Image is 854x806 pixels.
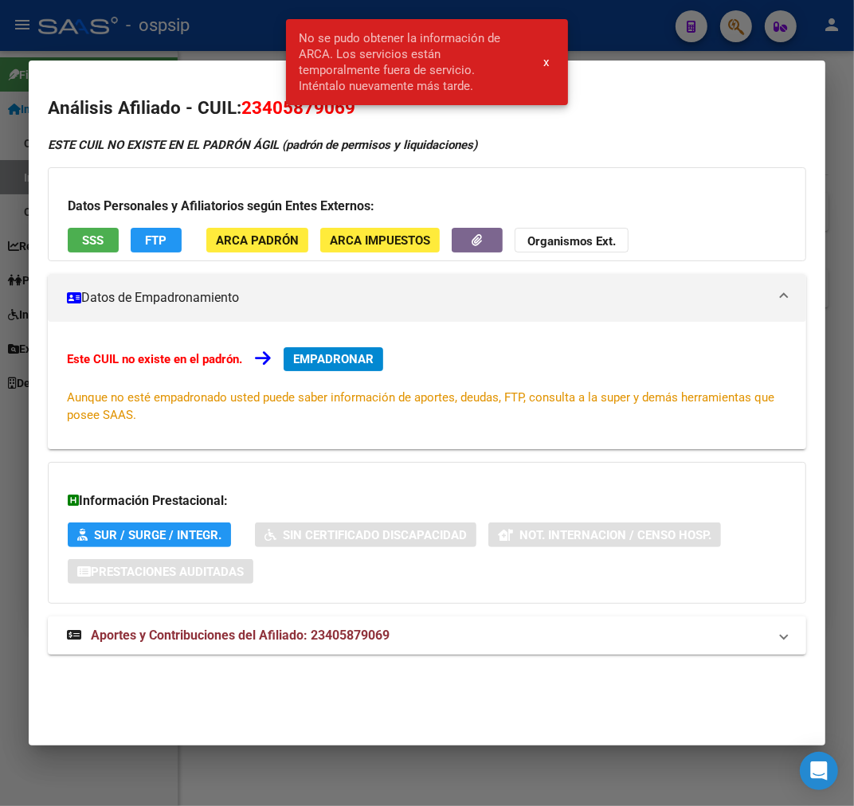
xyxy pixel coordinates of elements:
button: x [531,48,562,76]
button: Organismos Ext. [515,228,629,252]
mat-panel-title: Datos de Empadronamiento [67,288,768,307]
h3: Información Prestacional: [68,491,786,511]
h2: Análisis Afiliado - CUIL: [48,95,806,122]
button: SSS [68,228,119,252]
span: Prestaciones Auditadas [91,565,244,579]
strong: Este CUIL no existe en el padrón. [67,352,242,366]
span: FTP [146,233,167,248]
button: ARCA Padrón [206,228,308,252]
span: SSS [83,233,104,248]
span: Not. Internacion / Censo Hosp. [519,528,711,542]
button: SUR / SURGE / INTEGR. [68,522,231,547]
strong: Organismos Ext. [527,234,616,248]
button: Prestaciones Auditadas [68,559,253,584]
span: Sin Certificado Discapacidad [283,528,467,542]
div: Open Intercom Messenger [800,752,838,790]
span: No se pudo obtener la información de ARCA. Los servicios están temporalmente fuera de servicio. I... [299,30,524,94]
button: EMPADRONAR [284,347,383,371]
span: SUR / SURGE / INTEGR. [94,528,221,542]
button: Not. Internacion / Censo Hosp. [488,522,721,547]
span: ARCA Impuestos [330,233,430,248]
strong: ESTE CUIL NO EXISTE EN EL PADRÓN ÁGIL (padrón de permisos y liquidaciones) [48,138,477,152]
mat-expansion-panel-header: Datos de Empadronamiento [48,274,806,322]
span: ARCA Padrón [216,233,299,248]
span: x [543,55,549,69]
span: Aportes y Contribuciones del Afiliado: 23405879069 [91,628,390,643]
span: Aunque no esté empadronado usted puede saber información de aportes, deudas, FTP, consulta a la s... [67,390,774,422]
button: FTP [131,228,182,252]
h3: Datos Personales y Afiliatorios según Entes Externos: [68,197,786,216]
span: 23405879069 [241,97,355,118]
div: Datos de Empadronamiento [48,322,806,449]
mat-expansion-panel-header: Aportes y Contribuciones del Afiliado: 23405879069 [48,616,806,655]
span: EMPADRONAR [293,352,374,366]
button: Sin Certificado Discapacidad [255,522,476,547]
button: ARCA Impuestos [320,228,440,252]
